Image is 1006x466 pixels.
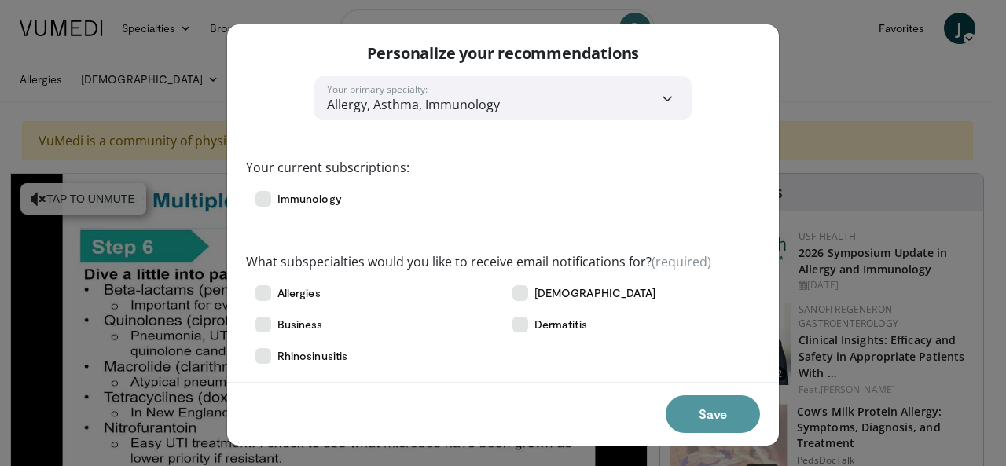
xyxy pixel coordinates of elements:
[534,317,587,332] span: Dermatitis
[246,158,409,177] label: Your current subscriptions:
[652,253,711,270] span: (required)
[277,191,342,207] span: Immunology
[534,285,655,301] span: [DEMOGRAPHIC_DATA]
[277,285,321,301] span: Allergies
[367,43,640,64] p: Personalize your recommendations
[246,252,711,271] label: What subspecialties would you like to receive email notifications for?
[277,348,347,364] span: Rhinosinusitis
[666,395,760,433] button: Save
[277,317,323,332] span: Business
